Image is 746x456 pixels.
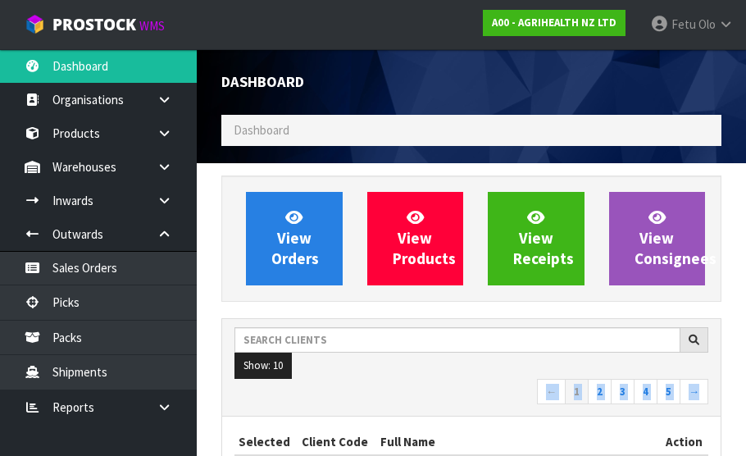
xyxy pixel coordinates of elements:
span: View Products [393,207,456,269]
span: Dashboard [234,122,289,138]
a: → [680,379,708,405]
a: 1 [565,379,589,405]
input: Search clients [234,327,680,353]
a: 4 [634,379,657,405]
a: A00 - AGRIHEALTH NZ LTD [483,10,625,36]
a: 2 [588,379,612,405]
span: Olo [698,16,716,32]
a: ViewOrders [246,192,343,285]
a: ViewConsignees [609,192,706,285]
th: Full Name [376,429,661,455]
strong: A00 - AGRIHEALTH NZ LTD [492,16,616,30]
img: cube-alt.png [25,14,45,34]
small: WMS [139,18,165,34]
a: ViewReceipts [488,192,585,285]
span: ProStock [52,14,136,35]
a: ViewProducts [367,192,464,285]
span: View Orders [271,207,319,269]
button: Show: 10 [234,353,292,379]
th: Selected [234,429,298,455]
span: Fetu [671,16,696,32]
th: Client Code [298,429,376,455]
a: 5 [657,379,680,405]
nav: Page navigation [234,379,708,408]
a: ← [537,379,566,405]
span: Dashboard [221,72,304,91]
th: Action [661,429,708,455]
span: View Receipts [513,207,574,269]
a: 3 [611,379,635,405]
